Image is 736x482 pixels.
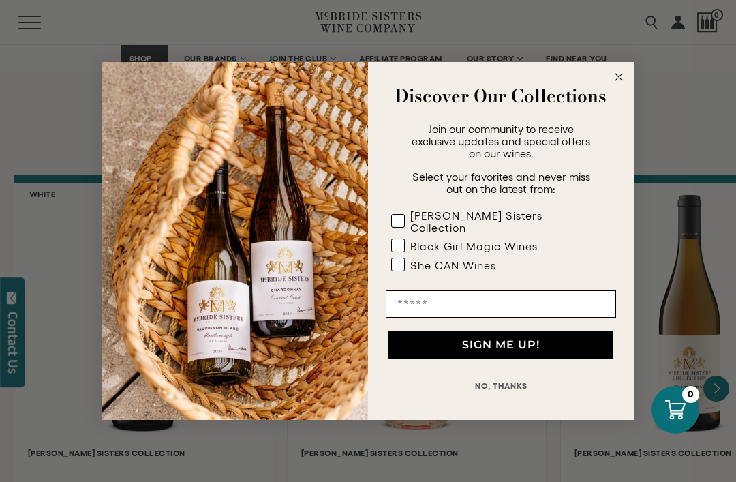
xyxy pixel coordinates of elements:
[682,386,699,403] div: 0
[410,209,589,234] div: [PERSON_NAME] Sisters Collection
[386,290,616,318] input: Email
[102,62,368,420] img: 42653730-7e35-4af7-a99d-12bf478283cf.jpeg
[410,259,496,271] div: She CAN Wines
[410,240,538,252] div: Black Girl Magic Wines
[611,69,627,85] button: Close dialog
[395,82,607,109] strong: Discover Our Collections
[412,170,590,195] span: Select your favorites and never miss out on the latest from:
[388,331,613,359] button: SIGN ME UP!
[412,123,590,160] span: Join our community to receive exclusive updates and special offers on our wines.
[386,372,616,400] button: NO, THANKS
